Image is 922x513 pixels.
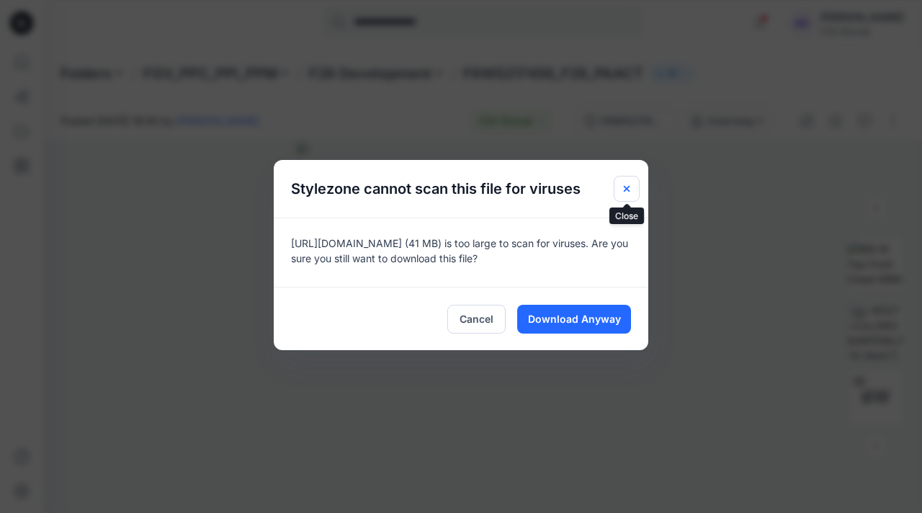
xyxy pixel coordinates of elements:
button: Cancel [447,305,506,334]
button: Close [614,176,640,202]
button: Download Anyway [517,305,631,334]
span: Download Anyway [528,311,621,326]
span: Cancel [460,311,493,326]
div: [URL][DOMAIN_NAME] (41 MB) is too large to scan for viruses. Are you sure you still want to downl... [274,218,648,287]
h5: Stylezone cannot scan this file for viruses [274,160,598,218]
